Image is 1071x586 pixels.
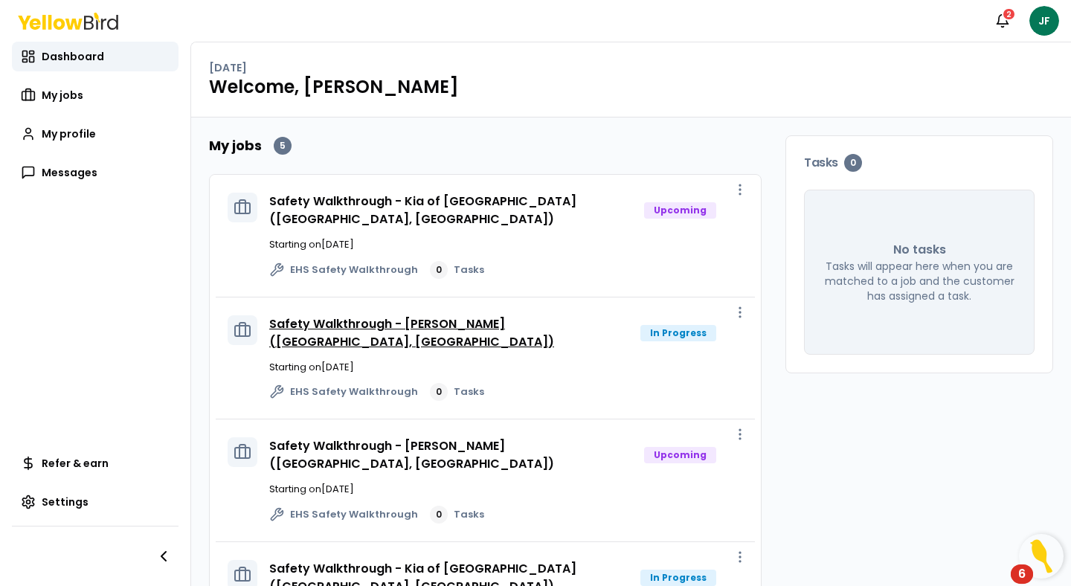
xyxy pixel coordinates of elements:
button: 2 [988,6,1017,36]
span: Settings [42,495,89,509]
p: No tasks [893,241,946,259]
span: EHS Safety Walkthrough [290,384,418,399]
a: 0Tasks [430,506,484,524]
p: Starting on [DATE] [269,482,743,497]
div: 0 [430,506,448,524]
div: 0 [844,154,862,172]
div: 5 [274,137,292,155]
h3: Tasks [804,154,1035,172]
div: 0 [430,261,448,279]
p: Starting on [DATE] [269,360,743,375]
h1: Welcome, [PERSON_NAME] [209,75,1053,99]
a: My jobs [12,80,178,110]
h2: My jobs [209,135,262,156]
a: Safety Walkthrough - [PERSON_NAME] ([GEOGRAPHIC_DATA], [GEOGRAPHIC_DATA]) [269,315,554,350]
a: Refer & earn [12,448,178,478]
div: 2 [1002,7,1016,21]
button: Open Resource Center, 6 new notifications [1019,534,1064,579]
p: Tasks will appear here when you are matched to a job and the customer has assigned a task. [823,259,1016,303]
a: 0Tasks [430,383,484,401]
a: Messages [12,158,178,187]
a: Settings [12,487,178,517]
a: 0Tasks [430,261,484,279]
span: My jobs [42,88,83,103]
div: In Progress [640,325,716,341]
div: Upcoming [644,447,716,463]
span: My profile [42,126,96,141]
div: Upcoming [644,202,716,219]
div: In Progress [640,570,716,586]
div: 0 [430,383,448,401]
p: [DATE] [209,60,247,75]
span: Dashboard [42,49,104,64]
span: EHS Safety Walkthrough [290,507,418,522]
span: Refer & earn [42,456,109,471]
a: Dashboard [12,42,178,71]
span: JF [1029,6,1059,36]
a: Safety Walkthrough - Kia of [GEOGRAPHIC_DATA] ([GEOGRAPHIC_DATA], [GEOGRAPHIC_DATA]) [269,193,576,228]
p: Starting on [DATE] [269,237,743,252]
span: Messages [42,165,97,180]
span: EHS Safety Walkthrough [290,263,418,277]
a: Safety Walkthrough - [PERSON_NAME] ([GEOGRAPHIC_DATA], [GEOGRAPHIC_DATA]) [269,437,554,472]
a: My profile [12,119,178,149]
